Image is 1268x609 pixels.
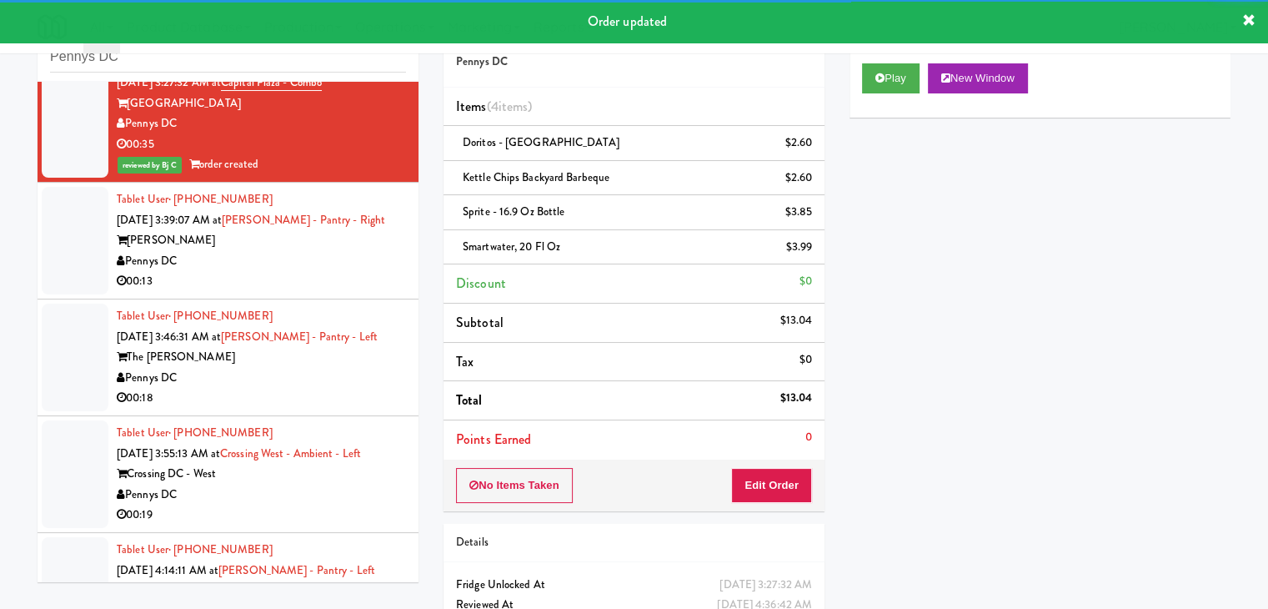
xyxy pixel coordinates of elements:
span: Tax [456,352,474,371]
a: Tablet User· [PHONE_NUMBER] [117,541,273,557]
div: Pennys DC [117,113,406,134]
span: (4 ) [487,97,533,116]
span: Doritos - [GEOGRAPHIC_DATA] [463,134,619,150]
a: Capital Plaza - Combo [221,74,322,91]
h5: Pennys DC [456,56,812,68]
span: order created [189,156,258,172]
span: reviewed by Bj C [118,157,182,174]
a: Tablet User· [PHONE_NUMBER] [117,425,273,440]
a: [PERSON_NAME] - Pantry - Left [221,329,378,345]
a: Tablet User· [PHONE_NUMBER] [117,308,273,324]
span: · [PHONE_NUMBER] [168,308,273,324]
div: $13.04 [779,310,812,331]
div: Crossing DC - West [117,464,406,485]
li: Tablet User· [PHONE_NUMBER][DATE] 3:55:13 AM atCrossing West - Ambient - LeftCrossing DC - WestPe... [38,416,418,533]
div: 0 [805,427,812,448]
div: The [PERSON_NAME] [117,347,406,368]
span: · [PHONE_NUMBER] [168,191,273,207]
a: [PERSON_NAME] - Pantry - Left [218,562,375,578]
li: Tablet User· [PHONE_NUMBER][DATE] 3:27:32 AM atCapital Plaza - Combo[GEOGRAPHIC_DATA]Pennys DC00:... [38,45,418,183]
div: $2.60 [785,168,813,189]
div: Pennys DC [117,485,406,506]
div: 00:35 [117,134,406,155]
button: No Items Taken [456,468,573,503]
div: $0 [799,271,812,292]
div: The [PERSON_NAME] [117,581,406,601]
span: smartwater, 20 fl oz [463,239,560,254]
div: $3.99 [786,237,813,258]
span: Total [456,390,483,410]
button: Play [862,63,920,93]
span: [DATE] 3:39:07 AM at [117,212,222,228]
span: [DATE] 4:14:11 AM at [117,562,218,578]
span: Subtotal [456,313,504,332]
div: 00:18 [117,388,406,409]
span: [DATE] 3:55:13 AM at [117,445,220,461]
div: 00:19 [117,505,406,526]
span: [DATE] 3:27:32 AM at [117,74,221,90]
a: [PERSON_NAME] - Pantry - Right [222,212,385,228]
a: Crossing West - Ambient - Left [220,445,361,461]
button: Edit Order [731,468,812,503]
span: Points Earned [456,430,531,449]
div: Fridge Unlocked At [456,575,812,596]
div: Pennys DC [117,251,406,272]
div: $2.60 [785,133,813,154]
button: New Window [928,63,1028,93]
div: 00:13 [117,271,406,292]
input: Search vision orders [50,42,406,73]
div: Pennys DC [117,368,406,389]
span: · [PHONE_NUMBER] [168,541,273,557]
span: Sprite - 16.9 oz Bottle [463,204,564,219]
ng-pluralize: items [499,97,529,116]
li: Tablet User· [PHONE_NUMBER][DATE] 3:39:07 AM at[PERSON_NAME] - Pantry - Right[PERSON_NAME]Pennys ... [38,183,418,299]
div: [GEOGRAPHIC_DATA] [117,93,406,114]
div: $13.04 [779,388,812,409]
span: Discount [456,274,506,293]
span: Kettle Chips Backyard Barbeque [463,169,609,185]
a: Tablet User· [PHONE_NUMBER] [117,191,273,207]
span: Order updated [588,12,667,31]
span: [DATE] 3:46:31 AM at [117,329,221,345]
span: · [PHONE_NUMBER] [168,425,273,440]
div: $0 [799,350,812,370]
div: $3.85 [785,202,813,223]
li: Tablet User· [PHONE_NUMBER][DATE] 3:46:31 AM at[PERSON_NAME] - Pantry - LeftThe [PERSON_NAME]Penn... [38,299,418,416]
div: [DATE] 3:27:32 AM [719,575,812,596]
div: Details [456,532,812,553]
span: Items [456,97,532,116]
div: [PERSON_NAME] [117,230,406,251]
